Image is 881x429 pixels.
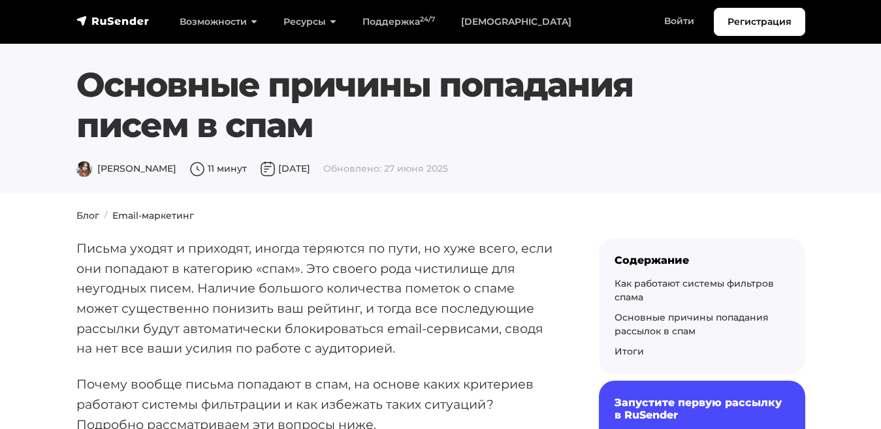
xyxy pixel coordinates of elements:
a: Регистрация [714,8,805,36]
img: Время чтения [189,161,205,177]
a: Итоги [615,345,644,357]
span: Обновлено: 27 июня 2025 [323,163,448,174]
a: Возможности [167,8,270,35]
a: [DEMOGRAPHIC_DATA] [448,8,585,35]
span: [DATE] [260,163,310,174]
h1: Основные причины попадания писем в спам [76,65,743,146]
a: Поддержка24/7 [349,8,448,35]
div: Содержание [615,254,790,266]
a: Войти [651,8,707,35]
a: Как работают системы фильтров спама [615,278,774,303]
img: RuSender [76,14,150,27]
a: Ресурсы [270,8,349,35]
span: [PERSON_NAME] [76,163,176,174]
a: Основные причины попадания рассылок в спам [615,311,769,337]
span: 11 минут [189,163,247,174]
h6: Запустите первую рассылку в RuSender [615,396,790,421]
a: Блог [76,210,99,221]
li: Email-маркетинг [99,209,194,223]
sup: 24/7 [420,15,435,24]
img: Дата публикации [260,161,276,177]
nav: breadcrumb [69,209,813,223]
p: Письма уходят и приходят, иногда теряются по пути, но хуже всего, если они попадают в категорию «... [76,238,557,358]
